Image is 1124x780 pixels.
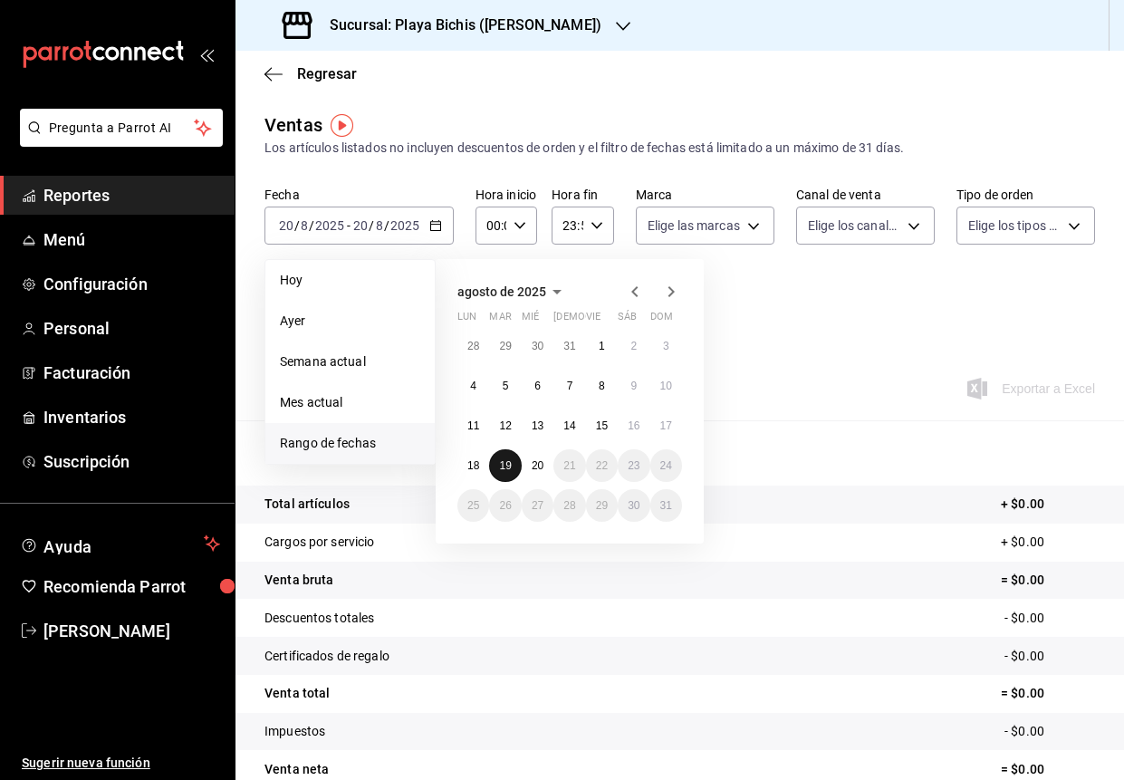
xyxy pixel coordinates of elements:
abbr: 27 de agosto de 2025 [532,499,543,512]
p: Cargos por servicio [264,533,375,552]
span: Elige los canales de venta [808,217,901,235]
abbr: 26 de agosto de 2025 [499,499,511,512]
p: - $0.00 [1004,647,1095,666]
abbr: 13 de agosto de 2025 [532,419,543,432]
span: Rango de fechas [280,434,420,453]
button: 18 de agosto de 2025 [457,449,489,482]
abbr: sábado [618,311,637,330]
abbr: 5 de agosto de 2025 [503,380,509,392]
button: 5 de agosto de 2025 [489,370,521,402]
abbr: 28 de agosto de 2025 [563,499,575,512]
button: 30 de julio de 2025 [522,330,553,362]
span: Mes actual [280,393,420,412]
button: 24 de agosto de 2025 [650,449,682,482]
button: open_drawer_menu [199,47,214,62]
label: Fecha [264,188,454,201]
abbr: domingo [650,311,673,330]
span: [PERSON_NAME] [43,619,220,643]
span: / [309,218,314,233]
button: 11 de agosto de 2025 [457,409,489,442]
abbr: 28 de julio de 2025 [467,340,479,352]
button: 25 de agosto de 2025 [457,489,489,522]
span: Hoy [280,271,420,290]
button: Regresar [264,65,357,82]
p: + $0.00 [1001,533,1095,552]
button: 17 de agosto de 2025 [650,409,682,442]
abbr: 24 de agosto de 2025 [660,459,672,472]
span: Facturación [43,361,220,385]
abbr: 8 de agosto de 2025 [599,380,605,392]
button: 28 de agosto de 2025 [553,489,585,522]
span: Regresar [297,65,357,82]
button: 26 de agosto de 2025 [489,489,521,522]
p: - $0.00 [1004,722,1095,741]
input: ---- [314,218,345,233]
abbr: 29 de agosto de 2025 [596,499,608,512]
p: Venta total [264,684,330,703]
abbr: 30 de julio de 2025 [532,340,543,352]
span: Elige las marcas [648,217,740,235]
span: Ayer [280,312,420,331]
span: Inventarios [43,405,220,429]
abbr: 11 de agosto de 2025 [467,419,479,432]
a: Pregunta a Parrot AI [13,131,223,150]
span: - [347,218,351,233]
button: 23 de agosto de 2025 [618,449,649,482]
abbr: 10 de agosto de 2025 [660,380,672,392]
button: 7 de agosto de 2025 [553,370,585,402]
abbr: 30 de agosto de 2025 [628,499,639,512]
abbr: viernes [586,311,600,330]
button: 9 de agosto de 2025 [618,370,649,402]
abbr: 18 de agosto de 2025 [467,459,479,472]
button: 12 de agosto de 2025 [489,409,521,442]
span: Suscripción [43,449,220,474]
span: Semana actual [280,352,420,371]
abbr: 4 de agosto de 2025 [470,380,476,392]
button: Pregunta a Parrot AI [20,109,223,147]
abbr: 20 de agosto de 2025 [532,459,543,472]
button: 28 de julio de 2025 [457,330,489,362]
span: agosto de 2025 [457,284,546,299]
span: Menú [43,227,220,252]
p: Venta bruta [264,571,333,590]
button: 30 de agosto de 2025 [618,489,649,522]
button: 2 de agosto de 2025 [618,330,649,362]
span: / [294,218,300,233]
button: 10 de agosto de 2025 [650,370,682,402]
input: -- [278,218,294,233]
button: 1 de agosto de 2025 [586,330,618,362]
button: 8 de agosto de 2025 [586,370,618,402]
abbr: miércoles [522,311,539,330]
button: 22 de agosto de 2025 [586,449,618,482]
button: 13 de agosto de 2025 [522,409,553,442]
label: Hora inicio [476,188,538,201]
abbr: 31 de agosto de 2025 [660,499,672,512]
span: Configuración [43,272,220,296]
button: 20 de agosto de 2025 [522,449,553,482]
abbr: lunes [457,311,476,330]
span: / [369,218,374,233]
button: 14 de agosto de 2025 [553,409,585,442]
input: ---- [389,218,420,233]
button: 19 de agosto de 2025 [489,449,521,482]
button: 31 de julio de 2025 [553,330,585,362]
p: + $0.00 [1001,495,1095,514]
abbr: 29 de julio de 2025 [499,340,511,352]
abbr: 31 de julio de 2025 [563,340,575,352]
p: Impuestos [264,722,325,741]
abbr: 2 de agosto de 2025 [630,340,637,352]
p: - $0.00 [1004,609,1095,628]
abbr: 25 de agosto de 2025 [467,499,479,512]
span: / [384,218,389,233]
p: Total artículos [264,495,350,514]
input: -- [375,218,384,233]
button: 21 de agosto de 2025 [553,449,585,482]
button: 29 de julio de 2025 [489,330,521,362]
abbr: 19 de agosto de 2025 [499,459,511,472]
p: Venta neta [264,760,329,779]
span: Reportes [43,183,220,207]
button: 16 de agosto de 2025 [618,409,649,442]
input: -- [300,218,309,233]
button: Tooltip marker [331,114,353,137]
abbr: 14 de agosto de 2025 [563,419,575,432]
